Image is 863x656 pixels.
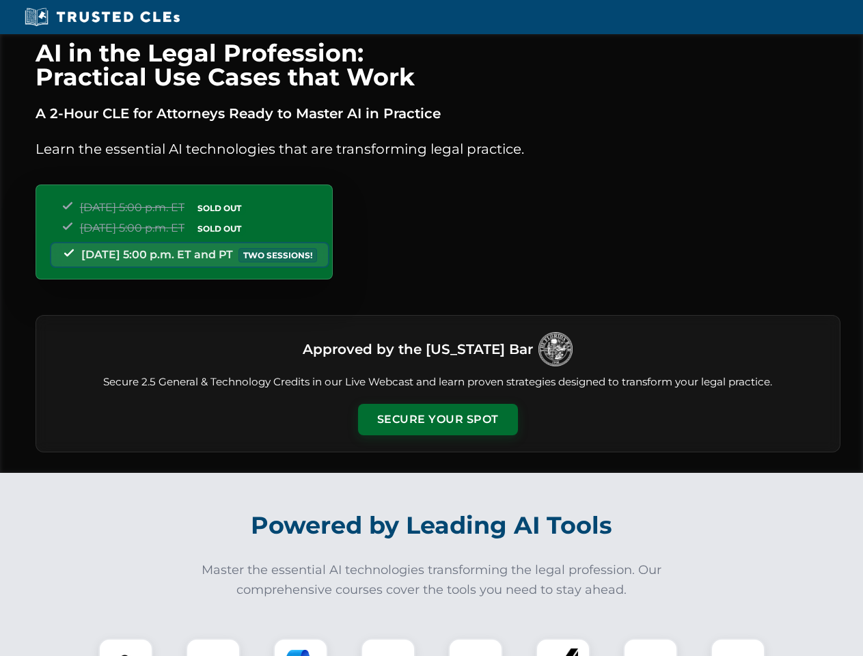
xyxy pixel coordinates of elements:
p: A 2-Hour CLE for Attorneys Ready to Master AI in Practice [36,102,840,124]
img: Logo [538,332,573,366]
p: Master the essential AI technologies transforming the legal profession. Our comprehensive courses... [193,560,671,600]
p: Learn the essential AI technologies that are transforming legal practice. [36,138,840,160]
p: Secure 2.5 General & Technology Credits in our Live Webcast and learn proven strategies designed ... [53,374,823,390]
span: [DATE] 5:00 p.m. ET [80,201,184,214]
span: SOLD OUT [193,201,246,215]
span: SOLD OUT [193,221,246,236]
h1: AI in the Legal Profession: Practical Use Cases that Work [36,41,840,89]
h2: Powered by Leading AI Tools [53,502,810,549]
span: [DATE] 5:00 p.m. ET [80,221,184,234]
img: Trusted CLEs [20,7,184,27]
button: Secure Your Spot [358,404,518,435]
h3: Approved by the [US_STATE] Bar [303,337,533,361]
